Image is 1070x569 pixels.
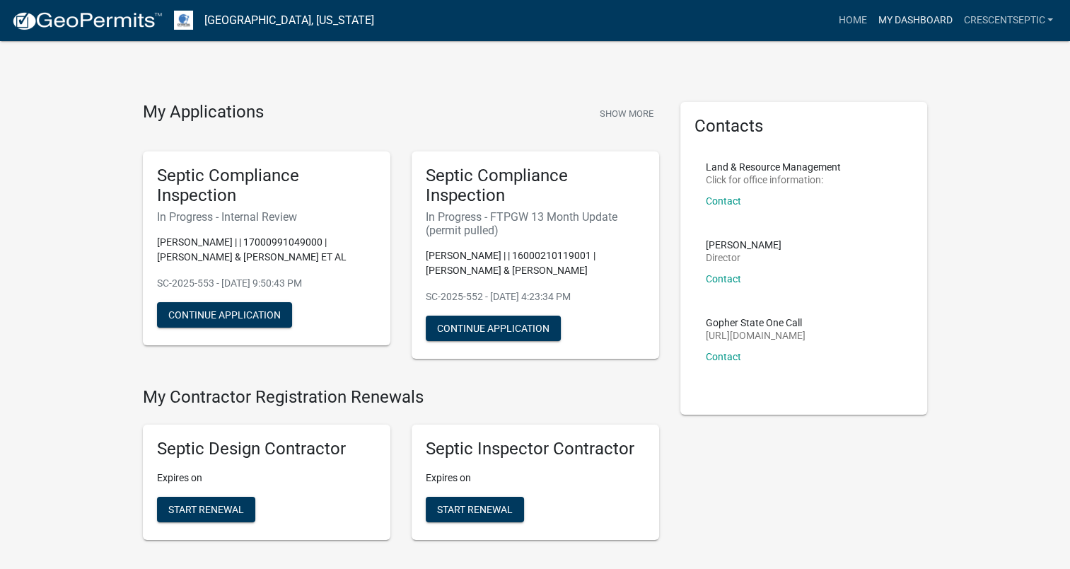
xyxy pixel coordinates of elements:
wm-registration-list-section: My Contractor Registration Renewals [143,387,659,551]
p: [PERSON_NAME] | | 17000991049000 | [PERSON_NAME] & [PERSON_NAME] ET AL [157,235,376,265]
p: [PERSON_NAME] | | 16000210119001 | [PERSON_NAME] & [PERSON_NAME] [426,248,645,278]
h5: Septic Inspector Contractor [426,439,645,459]
h5: Septic Design Contractor [157,439,376,459]
a: Home [832,7,872,34]
p: SC-2025-552 - [DATE] 4:23:34 PM [426,289,645,304]
p: SC-2025-553 - [DATE] 9:50:43 PM [157,276,376,291]
p: Gopher State One Call [706,318,806,328]
button: Continue Application [157,302,292,328]
a: Contact [706,273,741,284]
button: Start Renewal [157,497,255,522]
h6: In Progress - Internal Review [157,210,376,224]
h4: My Applications [143,102,264,123]
span: Start Renewal [168,504,244,515]
p: Expires on [157,471,376,485]
span: Start Renewal [437,504,513,515]
a: Contact [706,195,741,207]
a: Crescentseptic [958,7,1059,34]
a: Contact [706,351,741,362]
h5: Septic Compliance Inspection [426,166,645,207]
button: Continue Application [426,316,561,341]
h4: My Contractor Registration Renewals [143,387,659,408]
img: Otter Tail County, Minnesota [174,11,193,30]
p: Land & Resource Management [706,162,841,172]
a: [GEOGRAPHIC_DATA], [US_STATE] [204,8,374,33]
p: Expires on [426,471,645,485]
p: [PERSON_NAME] [706,240,781,250]
h5: Septic Compliance Inspection [157,166,376,207]
h5: Contacts [694,116,914,137]
p: [URL][DOMAIN_NAME] [706,331,806,340]
button: Start Renewal [426,497,524,522]
button: Show More [594,102,659,125]
h6: In Progress - FTPGW 13 Month Update (permit pulled) [426,210,645,237]
a: My Dashboard [872,7,958,34]
p: Director [706,253,781,263]
p: Click for office information: [706,175,841,185]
